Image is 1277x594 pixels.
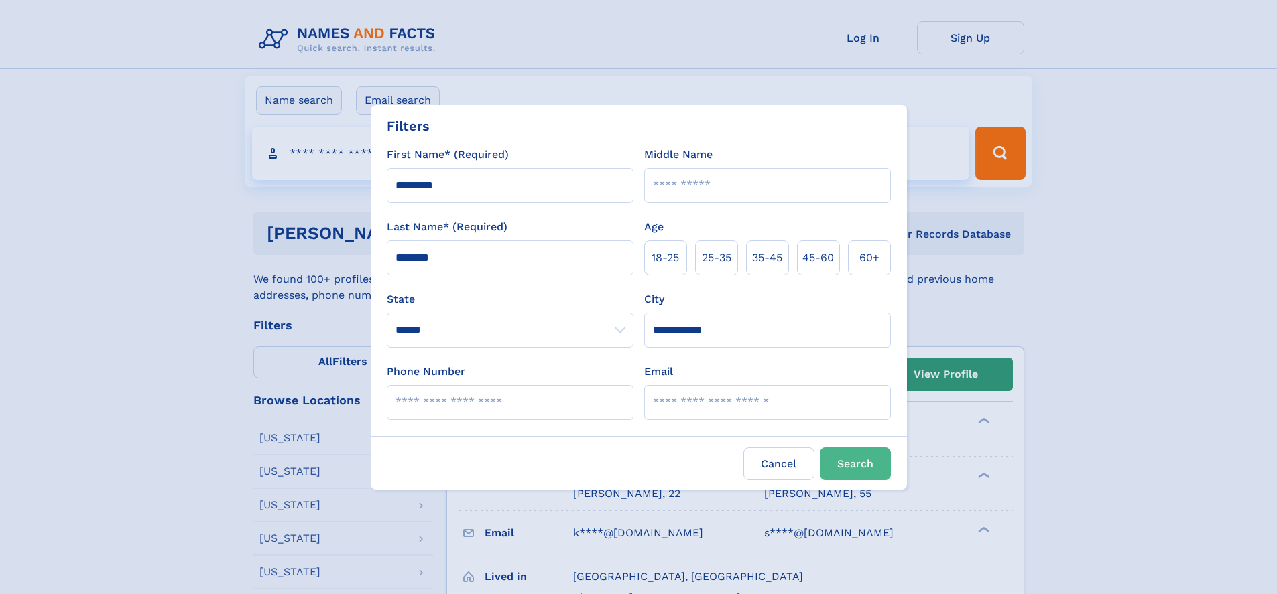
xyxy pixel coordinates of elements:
[743,447,814,480] label: Cancel
[387,219,507,235] label: Last Name* (Required)
[752,250,782,266] span: 35‑45
[652,250,679,266] span: 18‑25
[387,364,465,380] label: Phone Number
[387,116,430,136] div: Filters
[644,147,713,163] label: Middle Name
[387,291,633,307] label: State
[802,250,834,266] span: 45‑60
[820,447,891,480] button: Search
[387,147,509,163] label: First Name* (Required)
[702,250,731,266] span: 25‑35
[644,364,673,380] label: Email
[859,250,879,266] span: 60+
[644,291,664,307] label: City
[644,219,664,235] label: Age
